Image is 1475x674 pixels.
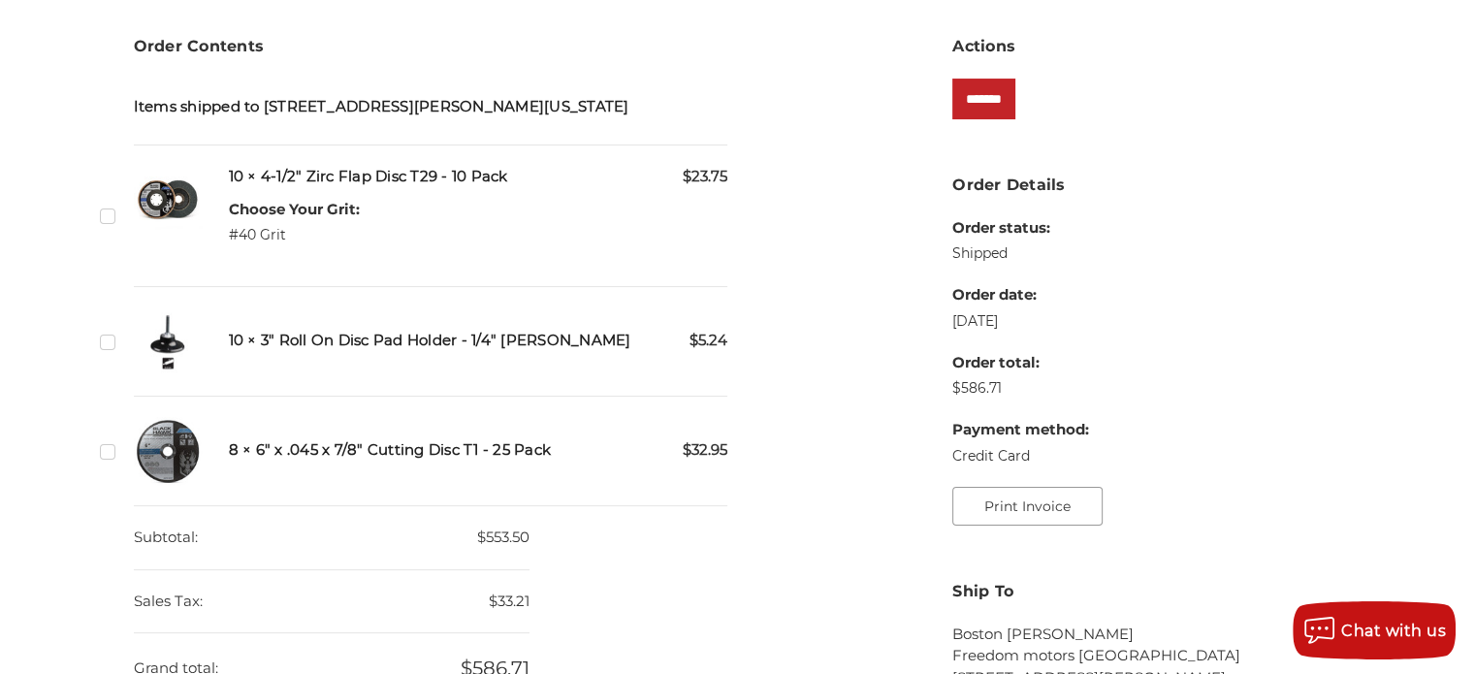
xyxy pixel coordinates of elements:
[689,330,727,352] span: $5.24
[134,35,728,58] h3: Order Contents
[952,645,1341,667] li: Freedom motors [GEOGRAPHIC_DATA]
[134,417,202,485] img: 6" x .045 x 7/8" Cutting Disc T1
[229,166,728,188] h5: 10 × 4-1/2" Zirc Flap Disc T29 - 10 Pack
[1293,601,1456,659] button: Chat with us
[952,174,1341,197] h3: Order Details
[952,35,1341,58] h3: Actions
[952,284,1089,306] dt: Order date:
[134,570,203,633] dt: Sales Tax:
[952,580,1341,603] h3: Ship To
[952,419,1089,441] dt: Payment method:
[952,378,1089,399] dd: $586.71
[134,307,202,375] img: 3" Roll On Disc Pad Holder - 1/4" Shank
[952,487,1103,526] button: Print Invoice
[952,446,1089,466] dd: Credit Card
[134,96,728,118] h5: Items shipped to [STREET_ADDRESS][PERSON_NAME][US_STATE]
[1341,622,1446,640] span: Chat with us
[134,570,529,634] dd: $33.21
[229,330,728,352] h5: 10 × 3" Roll On Disc Pad Holder - 1/4" [PERSON_NAME]
[229,439,728,462] h5: 8 × 6" x .045 x 7/8" Cutting Disc T1 - 25 Pack
[952,243,1089,264] dd: Shipped
[952,217,1089,240] dt: Order status:
[952,624,1341,646] li: Boston [PERSON_NAME]
[229,225,360,245] dd: #40 Grit
[134,166,202,234] img: 4-1/2" Zirc Flap Disc T29 - 10 Pack
[229,199,360,221] dt: Choose Your Grit:
[134,506,198,569] dt: Subtotal:
[683,439,727,462] span: $32.95
[134,506,529,570] dd: $553.50
[683,166,727,188] span: $23.75
[952,352,1089,374] dt: Order total:
[952,311,1089,332] dd: [DATE]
